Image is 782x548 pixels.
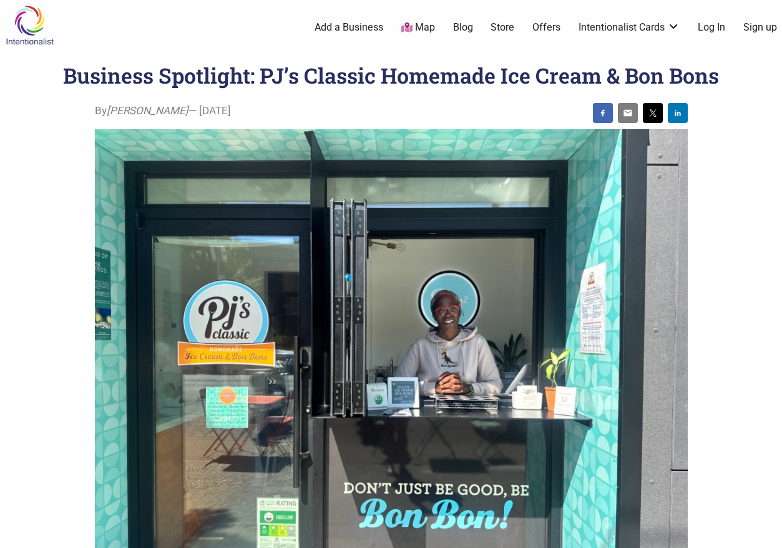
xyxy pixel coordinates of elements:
a: Log In [698,21,725,34]
a: Sign up [743,21,777,34]
img: facebook sharing button [598,108,608,118]
a: Intentionalist Cards [579,21,680,34]
a: Blog [453,21,473,34]
img: email sharing button [623,108,633,118]
a: Map [401,21,435,35]
h1: Business Spotlight: PJ’s Classic Homemade Ice Cream & Bon Bons [63,61,719,89]
a: Store [491,21,514,34]
img: twitter sharing button [648,108,658,118]
a: Offers [532,21,560,34]
i: [PERSON_NAME] [107,104,188,117]
a: Add a Business [315,21,383,34]
span: By — [DATE] [95,103,231,119]
img: linkedin sharing button [673,108,683,118]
